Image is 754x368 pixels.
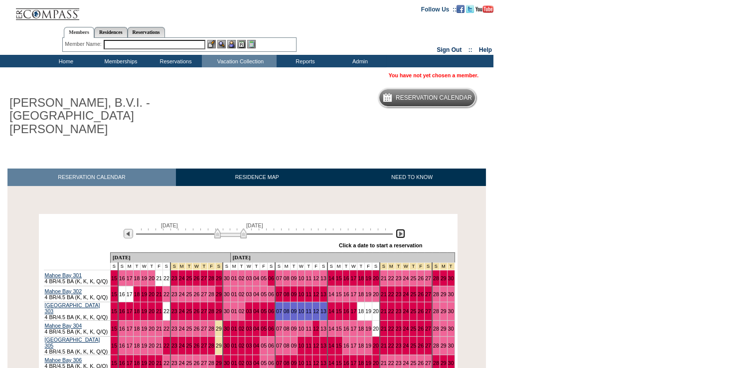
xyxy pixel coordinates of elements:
[305,291,311,297] a: 11
[193,343,199,349] a: 26
[448,326,454,332] a: 30
[475,5,493,11] a: Subscribe to our YouTube Channel
[336,291,342,297] a: 15
[425,308,431,314] a: 27
[396,308,402,314] a: 23
[276,291,282,297] a: 07
[268,360,274,366] a: 06
[350,360,356,366] a: 17
[141,360,147,366] a: 19
[277,55,331,67] td: Reports
[171,308,177,314] a: 23
[441,326,447,332] a: 29
[441,291,447,297] a: 29
[231,360,237,366] a: 01
[358,326,364,332] a: 18
[350,275,356,281] a: 17
[343,308,349,314] a: 16
[381,360,387,366] a: 21
[216,326,222,332] a: 29
[171,291,177,297] a: 23
[331,55,386,67] td: Admin
[433,291,439,297] a: 28
[119,326,125,332] a: 16
[268,275,274,281] a: 06
[298,275,304,281] a: 10
[381,326,387,332] a: 21
[268,343,274,349] a: 06
[141,326,147,332] a: 19
[381,343,387,349] a: 21
[305,343,311,349] a: 11
[216,291,222,297] a: 29
[410,326,416,332] a: 25
[149,326,154,332] a: 20
[92,55,147,67] td: Memberships
[237,40,246,48] img: Reservations
[403,308,409,314] a: 24
[111,275,117,281] a: 15
[201,360,207,366] a: 27
[358,291,364,297] a: 18
[163,308,169,314] a: 22
[328,308,334,314] a: 14
[305,275,311,281] a: 11
[328,360,334,366] a: 14
[134,360,140,366] a: 18
[388,326,394,332] a: 22
[291,360,297,366] a: 09
[284,326,290,332] a: 08
[163,326,169,332] a: 22
[208,360,214,366] a: 28
[179,343,185,349] a: 24
[201,326,207,332] a: 27
[396,326,402,332] a: 23
[358,343,364,349] a: 18
[171,275,177,281] a: 23
[119,291,125,297] a: 16
[365,326,371,332] a: 19
[433,308,439,314] a: 28
[425,275,431,281] a: 27
[201,275,207,281] a: 27
[201,291,207,297] a: 27
[239,343,245,349] a: 02
[111,308,117,314] a: 15
[343,360,349,366] a: 16
[231,275,237,281] a: 01
[186,275,192,281] a: 25
[381,275,387,281] a: 21
[156,343,162,349] a: 21
[425,326,431,332] a: 27
[291,275,297,281] a: 09
[276,343,282,349] a: 07
[141,308,147,314] a: 19
[239,360,245,366] a: 02
[298,291,304,297] a: 10
[433,326,439,332] a: 28
[208,291,214,297] a: 28
[134,343,140,349] a: 18
[208,343,214,349] a: 28
[119,343,125,349] a: 16
[246,308,252,314] a: 03
[305,308,311,314] a: 11
[320,308,326,314] a: 13
[45,337,100,349] a: [GEOGRAPHIC_DATA] 305
[381,308,387,314] a: 21
[149,308,154,314] a: 20
[239,291,245,297] a: 02
[343,275,349,281] a: 16
[373,275,379,281] a: 20
[224,291,230,297] a: 30
[448,343,454,349] a: 30
[231,308,237,314] a: 01
[396,291,402,297] a: 23
[111,326,117,332] a: 15
[45,323,82,329] a: Mahoe Bay 304
[336,360,342,366] a: 15
[186,343,192,349] a: 25
[284,360,290,366] a: 08
[276,326,282,332] a: 07
[284,275,290,281] a: 08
